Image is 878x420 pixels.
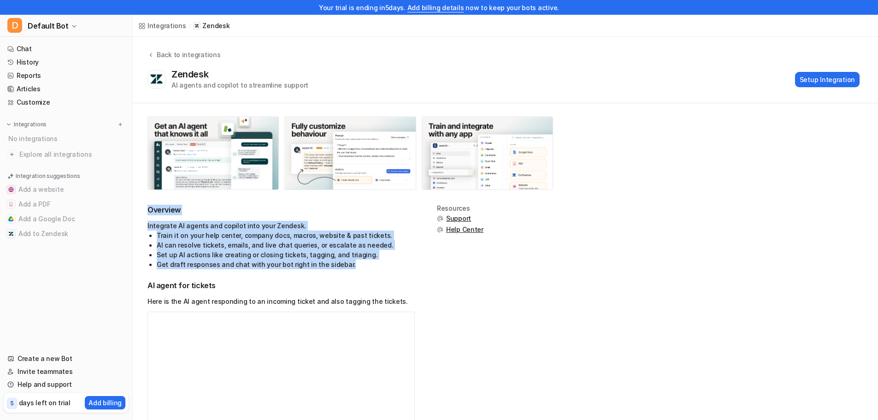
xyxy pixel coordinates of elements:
[4,182,129,197] button: Add a websiteAdd a website
[4,69,129,82] a: Reports
[202,21,230,30] p: Zendesk
[437,225,483,234] button: Help Center
[446,225,483,234] span: Help Center
[19,398,71,408] p: days left on trial
[147,50,220,69] button: Back to integrations
[193,21,230,30] a: Zendesk
[150,74,164,85] img: Zendesk logo
[147,280,415,291] h2: AI agent for tickets
[117,121,124,128] img: menu_add.svg
[8,187,14,192] img: Add a website
[4,212,129,226] button: Add a Google DocAdd a Google Doc
[14,121,47,128] p: Integrations
[407,4,464,12] a: Add billing details
[437,205,483,212] div: Resources
[437,215,443,222] img: support.svg
[4,378,129,391] a: Help and support
[147,221,415,231] p: Integrate AI agents and copilot into your Zendesk.
[7,150,17,159] img: explore all integrations
[437,226,443,233] img: support.svg
[4,120,49,129] button: Integrations
[8,216,14,222] img: Add a Google Doc
[157,250,415,260] li: Set up AI actions like creating or closing tickets, tagging, and triaging.
[4,197,129,212] button: Add a PDFAdd a PDF
[4,352,129,365] a: Create a new Bot
[189,22,191,30] span: /
[6,131,129,146] div: No integrations
[437,214,483,223] button: Support
[157,260,415,269] li: Get draft responses and chat with your bot right in the sidebar.
[4,226,129,241] button: Add to ZendeskAdd to Zendesk
[4,96,129,109] a: Customize
[4,83,129,95] a: Articles
[8,201,14,207] img: Add a PDF
[7,18,22,33] span: D
[28,19,69,32] span: Default Bot
[147,21,186,30] div: Integrations
[171,80,308,90] div: AI agents and copilot to streamline support
[446,214,471,223] span: Support
[138,21,186,30] a: Integrations
[88,398,122,408] p: Add billing
[795,72,860,87] button: Setup Integration
[4,42,129,55] a: Chat
[4,148,129,161] a: Explore all integrations
[147,205,415,215] h2: Overview
[4,365,129,378] a: Invite teammates
[85,396,125,409] button: Add billing
[157,240,415,250] li: AI can resolve tickets, emails, and live chat queries, or escalate as needed.
[8,231,14,237] img: Add to Zendesk
[16,172,80,180] p: Integration suggestions
[171,69,212,80] div: Zendesk
[19,147,125,162] span: Explore all integrations
[6,121,12,128] img: expand menu
[157,231,415,240] li: Train it on your help center, company docs, macros, website & past tickets.
[4,56,129,69] a: History
[154,50,220,59] div: Back to integrations
[10,399,14,408] p: 5
[147,296,415,306] p: Here is the AI agent responding to an incoming ticket and also tagging the tickets.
